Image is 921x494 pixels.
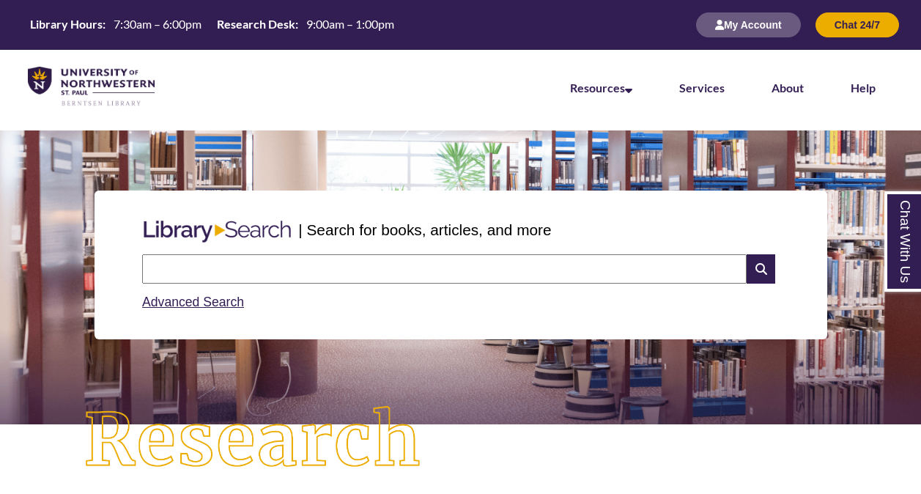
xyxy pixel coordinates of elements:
span: 9:00am – 1:00pm [306,17,394,31]
a: Help [851,81,876,95]
th: Library Hours: [24,16,108,32]
a: Chat 24/7 [815,18,899,31]
a: Hours Today [24,16,400,34]
a: About [772,81,804,95]
a: Services [679,81,725,95]
th: Research Desk: [211,16,300,32]
p: | Search for books, articles, and more [298,218,551,241]
button: My Account [696,12,801,37]
a: My Account [696,18,801,31]
span: 7:30am – 6:00pm [114,17,201,31]
i: Search [747,254,774,284]
img: UNWSP Library Logo [28,67,155,107]
img: Libary Search [136,215,298,248]
table: Hours Today [24,16,400,32]
a: Resources [570,81,632,95]
a: Advanced Search [142,295,244,309]
button: Chat 24/7 [815,12,899,37]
